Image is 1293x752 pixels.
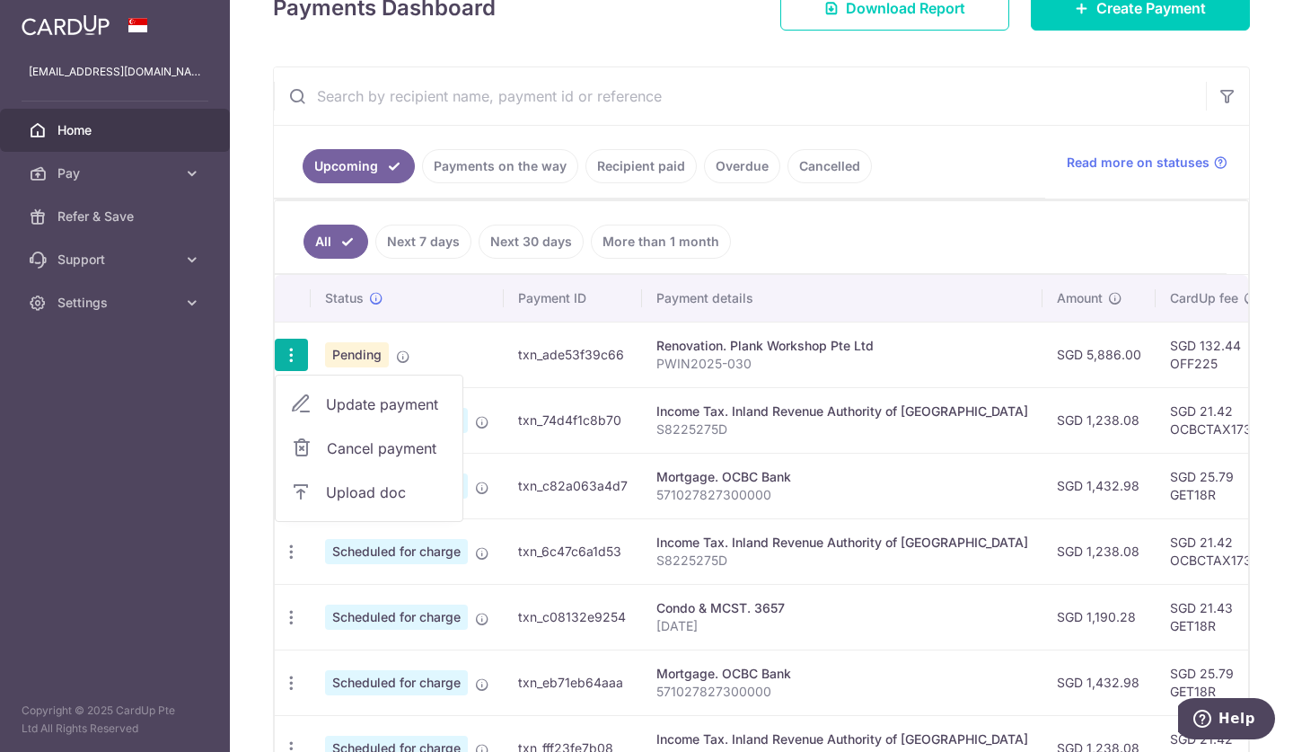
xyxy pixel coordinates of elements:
[303,225,368,259] a: All
[1042,650,1156,715] td: SGD 1,432.98
[57,294,176,312] span: Settings
[656,355,1028,373] p: PWIN2025-030
[656,665,1028,683] div: Mortgage. OCBC Bank
[325,670,468,695] span: Scheduled for charge
[22,14,110,36] img: CardUp
[504,275,642,322] th: Payment ID
[642,275,1042,322] th: Payment details
[704,149,780,183] a: Overdue
[1156,518,1272,584] td: SGD 21.42 OCBCTAX173
[57,121,176,139] span: Home
[1156,322,1272,387] td: SGD 132.44 OFF225
[57,251,176,269] span: Support
[325,605,468,630] span: Scheduled for charge
[1170,289,1238,307] span: CardUp fee
[1042,322,1156,387] td: SGD 5,886.00
[1156,387,1272,453] td: SGD 21.42 OCBCTAX173
[591,225,731,259] a: More than 1 month
[656,337,1028,355] div: Renovation. Plank Workshop Pte Ltd
[656,534,1028,552] div: Income Tax. Inland Revenue Authority of [GEOGRAPHIC_DATA]
[504,650,642,715] td: txn_eb71eb64aaa
[303,149,415,183] a: Upcoming
[787,149,872,183] a: Cancelled
[325,289,364,307] span: Status
[656,403,1028,420] div: Income Tax. Inland Revenue Authority of [GEOGRAPHIC_DATA]
[57,208,176,226] span: Refer & Save
[504,387,642,453] td: txn_74d4f1c8b70
[1057,289,1103,307] span: Amount
[1156,584,1272,650] td: SGD 21.43 GET18R
[1042,584,1156,650] td: SGD 1,190.28
[656,468,1028,486] div: Mortgage. OCBC Bank
[57,164,176,182] span: Pay
[504,584,642,650] td: txn_c08132e9254
[504,322,642,387] td: txn_ade53f39c66
[29,63,201,81] p: [EMAIL_ADDRESS][DOMAIN_NAME]
[656,683,1028,701] p: 571027827300000
[1156,650,1272,715] td: SGD 25.79 GET18R
[656,599,1028,617] div: Condo & MCST. 3657
[325,539,468,564] span: Scheduled for charge
[656,617,1028,635] p: [DATE]
[479,225,584,259] a: Next 30 days
[375,225,471,259] a: Next 7 days
[1042,387,1156,453] td: SGD 1,238.08
[1156,453,1272,518] td: SGD 25.79 GET18R
[422,149,578,183] a: Payments on the way
[656,552,1028,570] p: S8225275D
[585,149,697,183] a: Recipient paid
[504,518,642,584] td: txn_6c47c6a1d53
[1178,698,1275,743] iframe: Opens a widget where you can find more information
[656,420,1028,438] p: S8225275D
[1042,453,1156,518] td: SGD 1,432.98
[274,67,1206,125] input: Search by recipient name, payment id or reference
[656,730,1028,748] div: Income Tax. Inland Revenue Authority of [GEOGRAPHIC_DATA]
[325,342,389,367] span: Pending
[1042,518,1156,584] td: SGD 1,238.08
[504,453,642,518] td: txn_c82a063a4d7
[1067,154,1227,172] a: Read more on statuses
[1067,154,1209,172] span: Read more on statuses
[656,486,1028,504] p: 571027827300000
